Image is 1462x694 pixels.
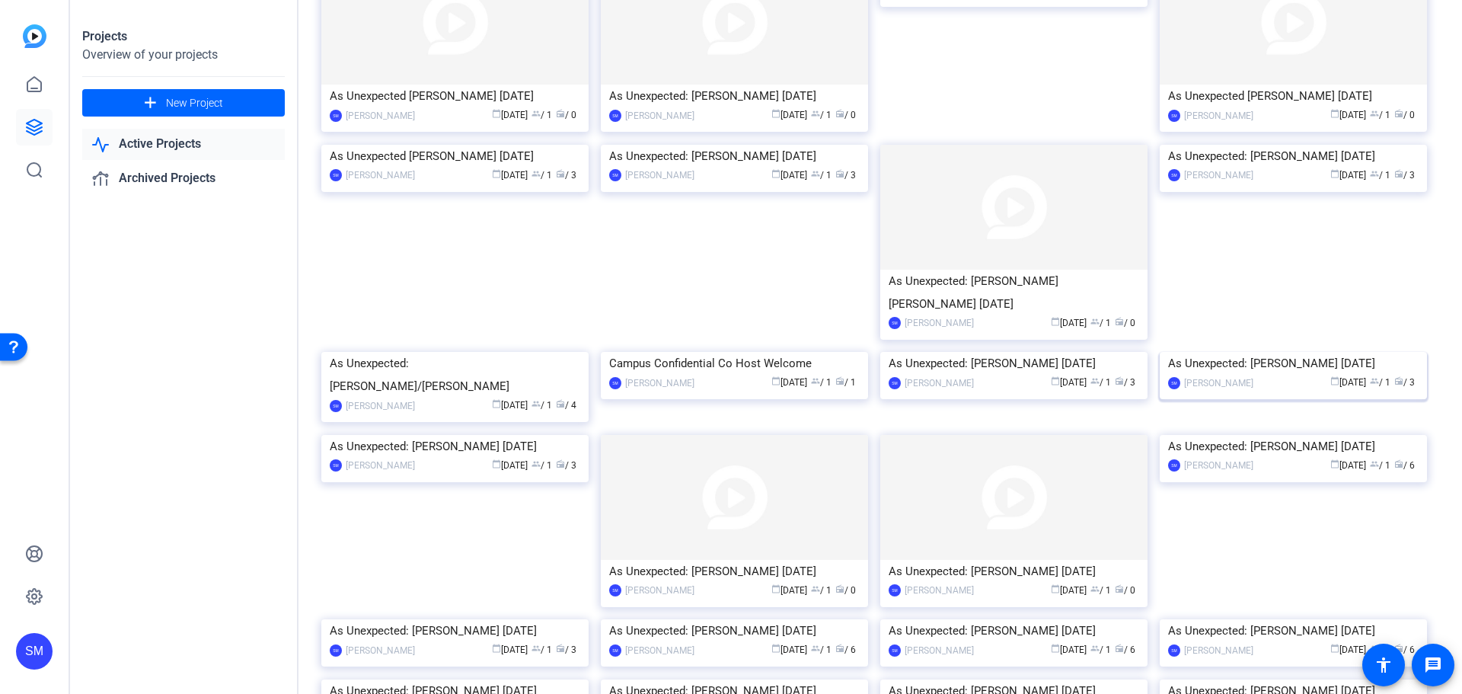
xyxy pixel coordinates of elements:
[346,643,415,658] div: [PERSON_NAME]
[492,399,501,408] span: calendar_today
[889,644,901,657] div: SM
[835,169,844,178] span: radio
[82,89,285,117] button: New Project
[330,644,342,657] div: SM
[889,560,1139,583] div: As Unexpected: [PERSON_NAME] [DATE]
[771,584,780,593] span: calendar_today
[1090,644,1111,655] span: / 1
[1394,110,1415,120] span: / 0
[1394,460,1415,471] span: / 6
[1374,656,1393,674] mat-icon: accessibility
[625,108,694,123] div: [PERSON_NAME]
[1168,145,1419,168] div: As Unexpected: [PERSON_NAME] [DATE]
[771,110,807,120] span: [DATE]
[492,169,501,178] span: calendar_today
[1115,584,1124,593] span: radio
[141,94,160,113] mat-icon: add
[492,400,528,411] span: [DATE]
[1330,110,1366,120] span: [DATE]
[811,644,820,653] span: group
[531,459,541,469] span: group
[531,169,541,178] span: group
[835,170,856,181] span: / 3
[889,270,1139,315] div: As Unexpected: [PERSON_NAME] [PERSON_NAME] [DATE]
[330,400,342,412] div: SM
[1330,377,1366,388] span: [DATE]
[531,110,552,120] span: / 1
[1184,168,1253,183] div: [PERSON_NAME]
[609,377,621,389] div: SM
[1090,318,1111,328] span: / 1
[1090,376,1100,385] span: group
[1051,318,1087,328] span: [DATE]
[346,458,415,473] div: [PERSON_NAME]
[1115,585,1135,596] span: / 0
[1168,459,1180,472] div: SM
[1370,109,1379,118] span: group
[1370,170,1390,181] span: / 1
[1394,459,1403,469] span: radio
[1394,377,1415,388] span: / 3
[1051,377,1087,388] span: [DATE]
[82,46,285,64] div: Overview of your projects
[556,169,565,178] span: radio
[1168,644,1180,657] div: SM
[609,584,621,596] div: SM
[771,644,780,653] span: calendar_today
[625,376,694,391] div: [PERSON_NAME]
[771,644,807,655] span: [DATE]
[609,352,860,375] div: Campus Confidential Co Host Welcome
[835,644,856,655] span: / 6
[1184,458,1253,473] div: [PERSON_NAME]
[556,109,565,118] span: radio
[889,619,1139,642] div: As Unexpected: [PERSON_NAME] [DATE]
[556,399,565,408] span: radio
[531,644,541,653] span: group
[1370,377,1390,388] span: / 1
[492,644,501,653] span: calendar_today
[82,129,285,160] a: Active Projects
[492,644,528,655] span: [DATE]
[771,376,780,385] span: calendar_today
[82,163,285,194] a: Archived Projects
[1330,109,1339,118] span: calendar_today
[330,169,342,181] div: SM
[1370,460,1390,471] span: / 1
[835,584,844,593] span: radio
[905,643,974,658] div: [PERSON_NAME]
[1115,377,1135,388] span: / 3
[1394,169,1403,178] span: radio
[771,170,807,181] span: [DATE]
[330,459,342,472] div: SM
[1051,585,1087,596] span: [DATE]
[1330,644,1366,655] span: [DATE]
[811,377,832,388] span: / 1
[1370,169,1379,178] span: group
[1090,585,1111,596] span: / 1
[1051,644,1087,655] span: [DATE]
[771,109,780,118] span: calendar_today
[1330,170,1366,181] span: [DATE]
[346,398,415,414] div: [PERSON_NAME]
[346,168,415,183] div: [PERSON_NAME]
[609,145,860,168] div: As Unexpected: [PERSON_NAME] [DATE]
[811,585,832,596] span: / 1
[811,169,820,178] span: group
[166,95,223,111] span: New Project
[346,108,415,123] div: [PERSON_NAME]
[1168,169,1180,181] div: SM
[771,377,807,388] span: [DATE]
[1394,170,1415,181] span: / 3
[1168,352,1419,375] div: As Unexpected: [PERSON_NAME] [DATE]
[835,377,856,388] span: / 1
[1168,110,1180,122] div: SM
[1090,584,1100,593] span: group
[1330,644,1339,653] span: calendar_today
[1330,169,1339,178] span: calendar_today
[1090,644,1100,653] span: group
[330,619,580,642] div: As Unexpected: [PERSON_NAME] [DATE]
[1168,435,1419,458] div: As Unexpected: [PERSON_NAME] [DATE]
[556,460,576,471] span: / 3
[771,585,807,596] span: [DATE]
[556,459,565,469] span: radio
